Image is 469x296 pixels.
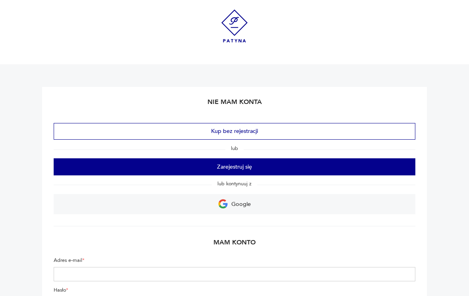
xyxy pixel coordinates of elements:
[54,158,415,175] button: Zarejestruj się
[54,238,415,252] h2: Mam konto
[221,7,248,45] img: Patyna - sklep z meblami i dekoracjami vintage
[218,199,228,209] img: Ikona Google
[54,123,415,140] button: Kup bez rejestracji
[212,180,258,187] span: lub kontynuuj z
[225,145,244,152] span: lub
[54,194,415,214] a: Google
[54,257,415,267] label: Adres e-mail
[231,199,251,210] p: Google
[54,98,415,111] h2: Nie mam konta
